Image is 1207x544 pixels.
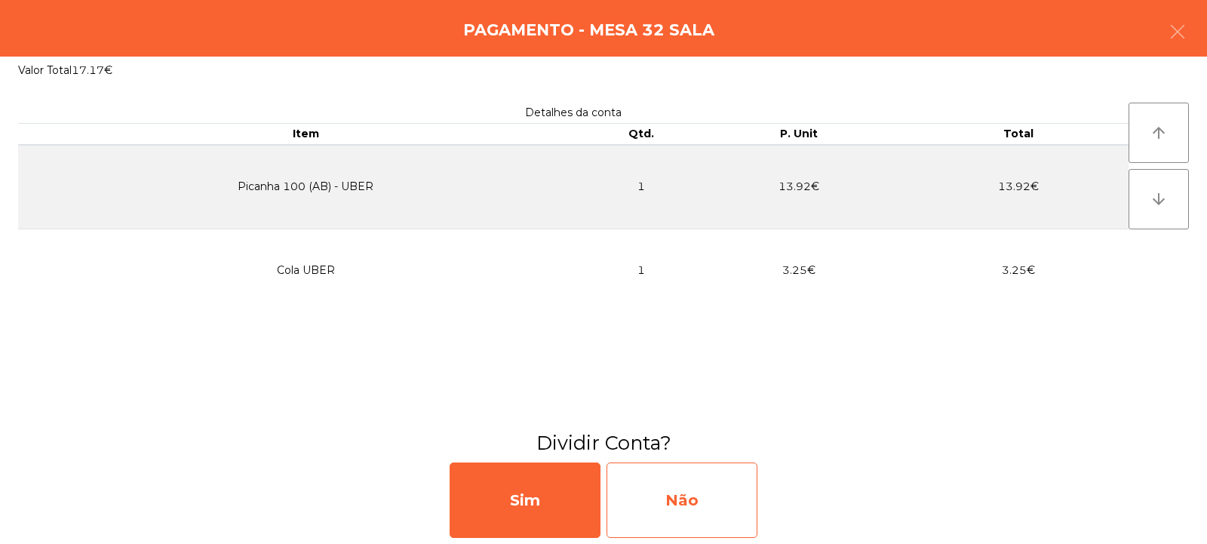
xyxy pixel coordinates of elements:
[909,124,1129,145] th: Total
[525,106,622,119] span: Detalhes da conta
[72,63,112,77] span: 17.17€
[607,463,757,538] div: Não
[593,145,689,229] td: 1
[18,124,593,145] th: Item
[689,229,908,312] td: 3.25€
[909,145,1129,229] td: 13.92€
[18,145,593,229] td: Picanha 100 (AB) - UBER
[11,429,1196,456] h3: Dividir Conta?
[909,229,1129,312] td: 3.25€
[1150,124,1168,142] i: arrow_upward
[593,124,689,145] th: Qtd.
[463,19,714,41] h4: Pagamento - Mesa 32 Sala
[689,124,908,145] th: P. Unit
[1129,103,1189,163] button: arrow_upward
[1150,190,1168,208] i: arrow_downward
[450,463,600,538] div: Sim
[1129,169,1189,229] button: arrow_downward
[18,63,72,77] span: Valor Total
[18,229,593,312] td: Cola UBER
[593,229,689,312] td: 1
[689,145,908,229] td: 13.92€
